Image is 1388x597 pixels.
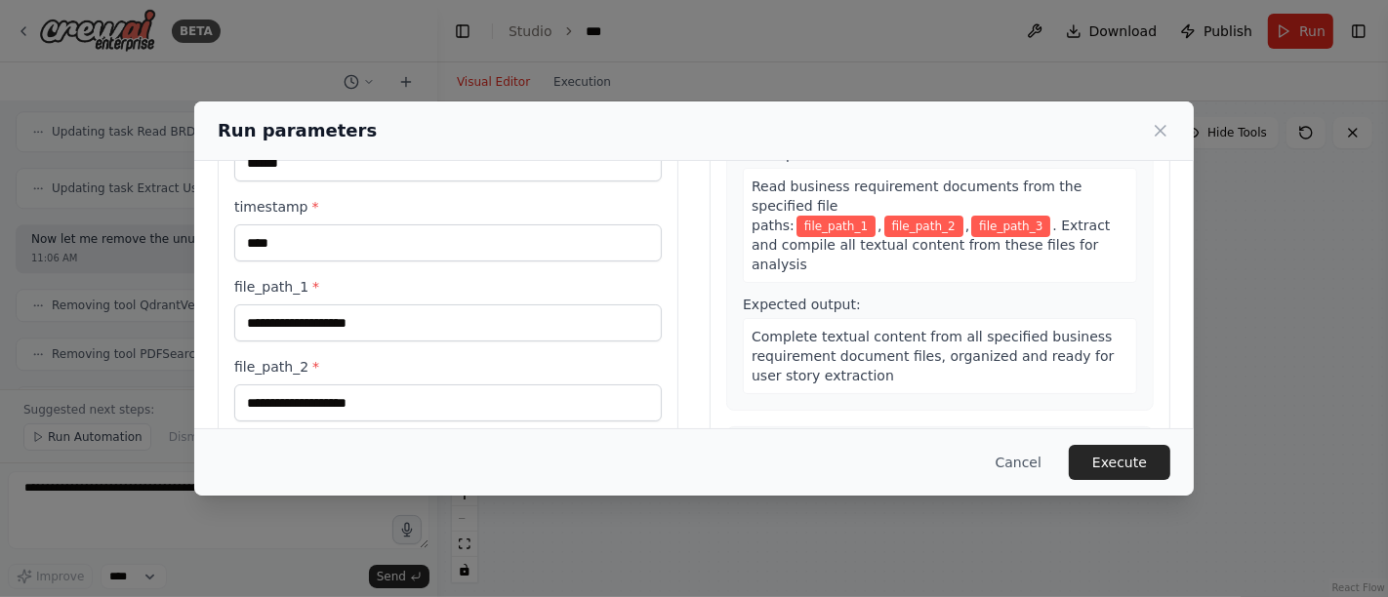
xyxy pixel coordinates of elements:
span: Variable: file_path_3 [971,216,1050,237]
label: file_path_1 [234,277,662,297]
label: file_path_2 [234,357,662,377]
h2: Run parameters [218,117,377,144]
label: timestamp [234,197,662,217]
span: Read business requirement documents from the specified file paths: [752,179,1082,233]
span: . Extract and compile all textual content from these files for analysis [752,218,1110,272]
span: Variable: file_path_2 [884,216,963,237]
span: , [965,218,969,233]
button: Cancel [980,445,1057,480]
span: Expected output: [743,297,861,312]
span: Variable: file_path_1 [796,216,876,237]
button: Execute [1069,445,1170,480]
span: Complete textual content from all specified business requirement document files, organized and re... [752,329,1114,383]
span: , [878,218,881,233]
